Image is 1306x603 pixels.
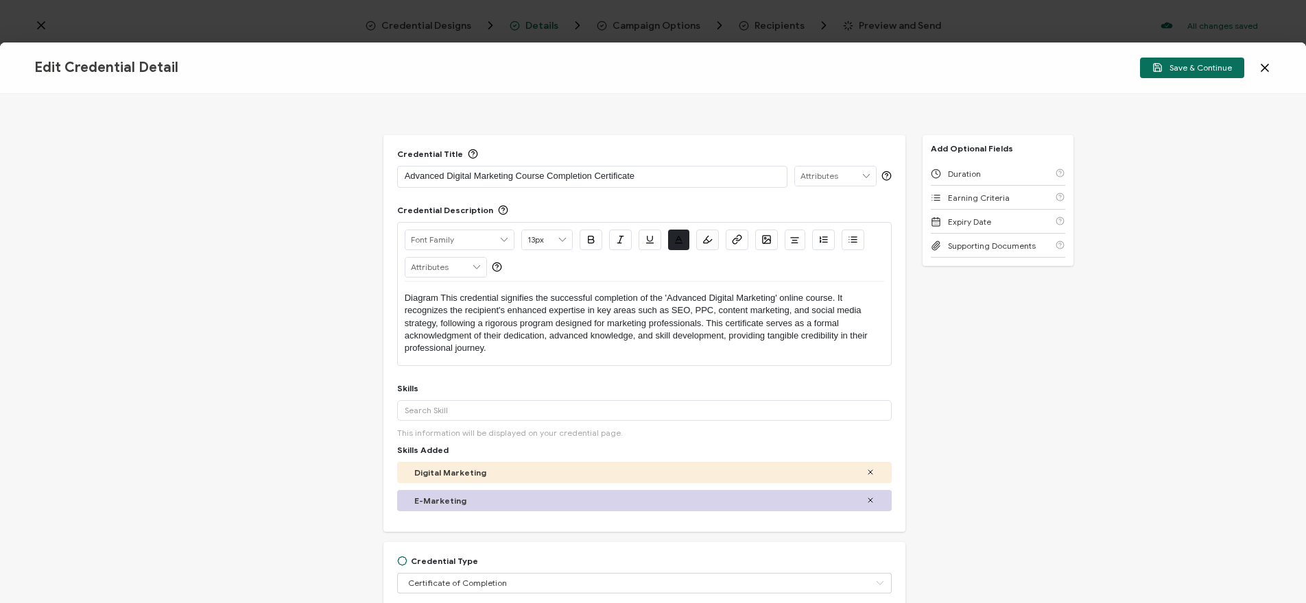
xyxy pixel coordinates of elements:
[397,445,449,455] span: Skills Added
[948,193,1010,203] span: Earning Criteria
[397,556,478,566] div: Credential Type
[522,230,572,249] input: Font Size
[405,169,781,183] p: Advanced Digital Marketing Course Completion Certificate
[414,495,466,506] span: E-Marketing
[397,383,418,393] div: Skills
[948,241,1036,251] span: Supporting Documents
[1237,537,1306,603] div: Chat Widget
[1237,537,1306,603] iframe: To enrich screen reader interactions, please activate Accessibility in Grammarly extension settings
[397,573,892,593] input: Select Type
[34,59,178,76] span: Edit Credential Detail
[923,143,1021,153] p: Add Optional Fields
[397,149,478,159] div: Credential Title
[948,169,981,179] span: Duration
[405,292,885,355] p: Diagram This credential signifies the successful completion of the 'Advanced Digital Marketing' o...
[397,428,623,438] span: This information will be displayed on your credential page.
[397,205,508,215] div: Credential Description
[405,230,514,249] input: Font Family
[795,167,876,186] input: Attributes
[397,400,892,421] input: Search Skill
[1152,62,1232,73] span: Save & Continue
[1140,58,1244,78] button: Save & Continue
[948,217,991,227] span: Expiry Date
[405,258,486,277] input: Attributes
[414,467,486,478] span: Digital Marketing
